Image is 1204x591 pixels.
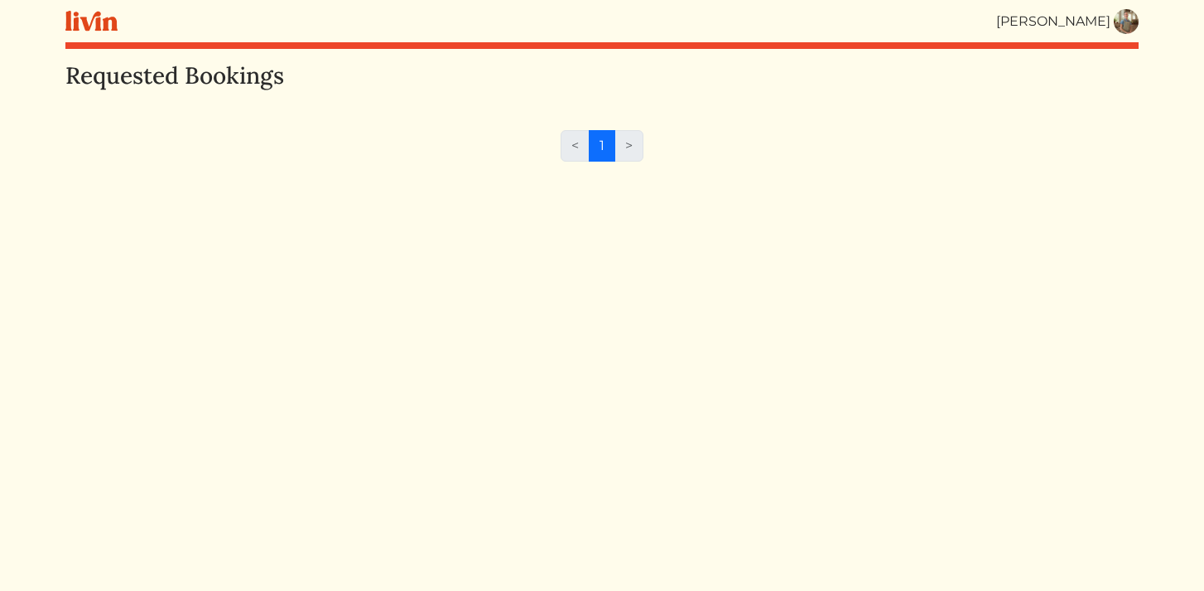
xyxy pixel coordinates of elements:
a: 1 [589,130,615,162]
img: livin-logo-a0d97d1a881af30f6274990eb6222085a2533c92bbd1e4f22c21b4f0d0e3210c.svg [65,11,118,31]
img: b64703ed339b54c2c4b6dc4b178d5e4b [1114,9,1139,34]
nav: Page [561,130,643,175]
div: [PERSON_NAME] [996,12,1110,31]
h3: Requested Bookings [65,62,1139,90]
